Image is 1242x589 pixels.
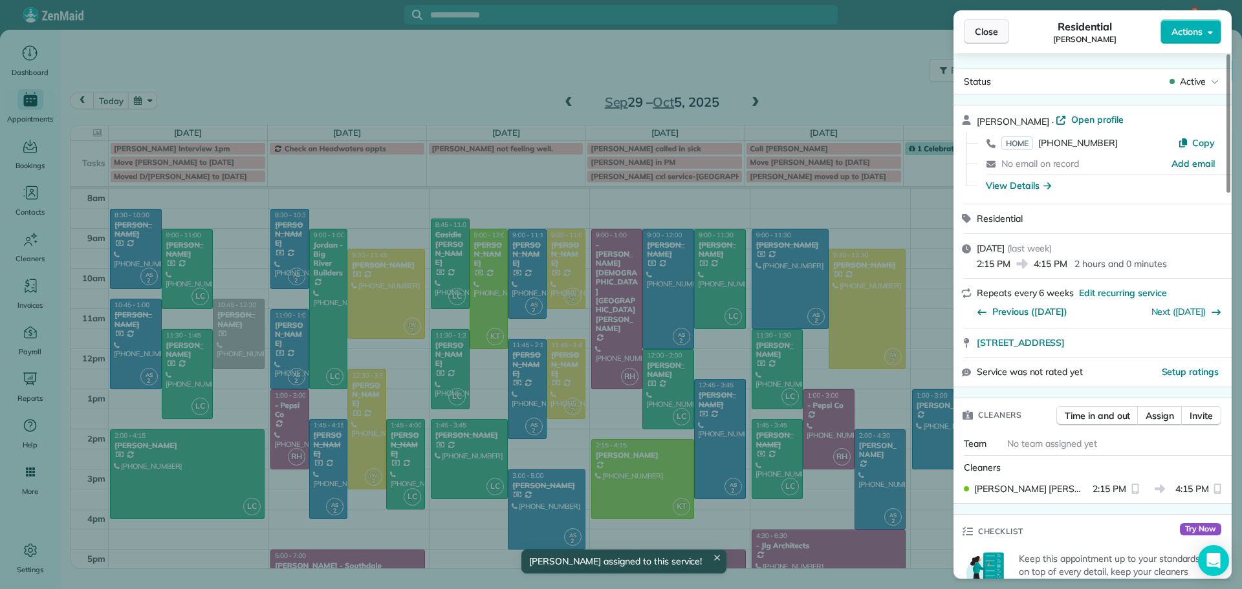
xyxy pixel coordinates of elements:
span: Team [964,438,986,449]
span: [PERSON_NAME] [977,116,1049,127]
span: [DATE] [977,242,1005,254]
span: 4:15 PM [1034,257,1067,270]
span: Invite [1190,409,1213,422]
span: Try Now [1180,523,1221,536]
span: No email on record [1001,158,1079,169]
span: Previous ([DATE]) [992,305,1067,318]
a: HOME[PHONE_NUMBER] [1001,136,1118,149]
span: Edit recurring service [1079,286,1167,299]
button: Time in and out [1056,406,1138,425]
p: 2 hours and 0 minutes [1074,257,1166,270]
button: Next ([DATE]) [1151,305,1222,318]
span: · [1049,116,1056,127]
span: Active [1180,75,1206,88]
span: Service was not rated yet [977,365,1083,379]
span: Checklist [978,525,1023,538]
span: 2:15 PM [1093,482,1126,495]
a: Open profile [1056,113,1124,126]
span: Residential [1058,19,1113,34]
button: View Details [986,179,1051,192]
span: Close [975,25,998,38]
span: Repeats every 6 weeks [977,287,1074,299]
span: [PHONE_NUMBER] [1038,137,1118,149]
a: Next ([DATE]) [1151,306,1206,317]
a: Add email [1171,157,1215,170]
span: [STREET_ADDRESS] [977,336,1065,349]
span: 2:15 PM [977,257,1010,270]
button: Invite [1181,406,1221,425]
span: [PERSON_NAME] [1053,34,1117,45]
span: Time in and out [1065,409,1130,422]
span: Assign [1146,409,1174,422]
span: Copy [1192,137,1215,149]
span: Actions [1171,25,1203,38]
a: [STREET_ADDRESS] [977,336,1224,349]
button: Close [964,19,1009,44]
div: Open Intercom Messenger [1198,545,1229,576]
div: [PERSON_NAME] assigned to this service! [521,550,726,573]
span: No team assigned yet [1007,438,1097,449]
span: HOME [1001,136,1033,150]
button: Setup ratings [1162,365,1219,378]
button: Assign [1137,406,1182,425]
span: Open profile [1071,113,1124,126]
span: Status [964,76,991,87]
span: 4:15 PM [1175,482,1209,495]
span: Cleaners [964,462,1001,473]
span: Cleaners [978,409,1021,422]
span: ( last week ) [1007,242,1052,254]
button: Previous ([DATE]) [977,305,1067,318]
button: Copy [1178,136,1215,149]
span: [PERSON_NAME] [PERSON_NAME] [974,482,1087,495]
span: Residential [977,213,1023,224]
